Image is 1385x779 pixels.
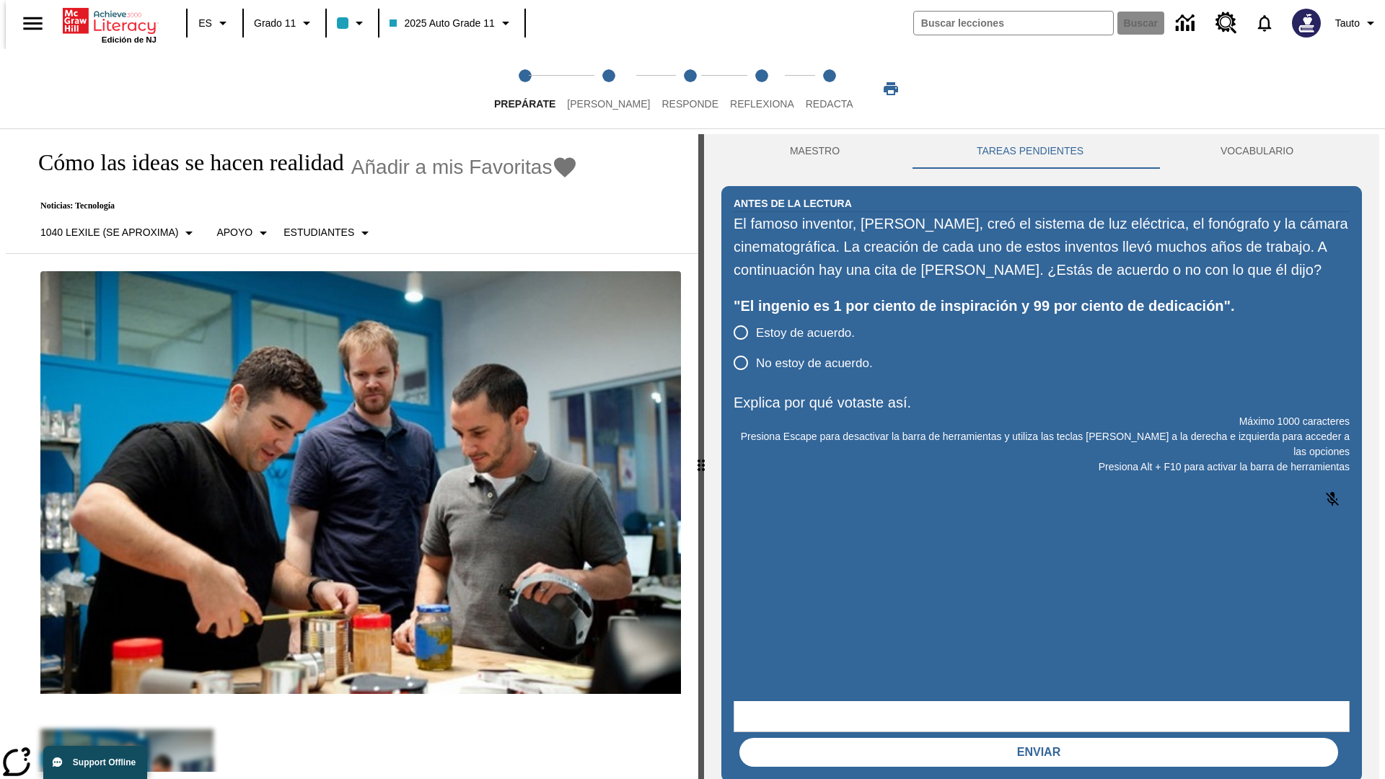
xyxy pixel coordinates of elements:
[756,354,873,373] span: No estoy de acuerdo.
[331,10,374,36] button: El color de la clase es azul claro. Cambiar el color de la clase.
[73,757,136,767] span: Support Offline
[718,49,806,128] button: Reflexiona step 4 of 5
[794,49,865,128] button: Redacta step 5 of 5
[12,2,54,45] button: Abrir el menú lateral
[43,746,147,779] button: Support Offline
[1152,134,1362,169] button: VOCABULARIO
[384,10,519,36] button: Clase: 2025 Auto Grade 11, Selecciona una clase
[40,271,681,694] img: El fundador de Quirky, Ben Kaufman prueba un nuevo producto con un compañero de trabajo, Gaz Brow...
[35,220,203,246] button: Seleccione Lexile, 1040 Lexile (Se aproxima)
[555,49,661,128] button: Lee step 2 of 5
[390,16,494,31] span: 2025 Auto Grade 11
[734,195,852,211] h2: Antes de la lectura
[254,16,296,31] span: Grado 11
[1292,9,1321,38] img: Avatar
[721,134,908,169] button: Maestro
[567,98,650,110] span: [PERSON_NAME]
[739,738,1338,767] button: Enviar
[1167,4,1207,43] a: Centro de información
[63,5,157,44] div: Portada
[1207,4,1246,43] a: Centro de recursos, Se abrirá en una pestaña nueva.
[278,220,379,246] button: Seleccionar estudiante
[6,12,211,25] body: Explica por qué votaste así. Máximo 1000 caracteres Presiona Alt + F10 para activar la barra de h...
[730,98,794,110] span: Reflexiona
[483,49,567,128] button: Prepárate step 1 of 5
[868,76,914,102] button: Imprimir
[1329,10,1385,36] button: Perfil/Configuración
[216,225,252,240] p: Apoyo
[721,134,1362,169] div: Instructional Panel Tabs
[661,98,718,110] span: Responde
[650,49,730,128] button: Responde step 3 of 5
[1283,4,1329,42] button: Escoja un nuevo avatar
[211,220,278,246] button: Tipo de apoyo, Apoyo
[351,154,579,180] button: Añadir a mis Favoritas - Cómo las ideas se hacen realidad
[6,134,698,772] div: reading
[283,225,354,240] p: Estudiantes
[198,16,212,31] span: ES
[698,134,704,779] div: Pulsa la tecla de intro o la barra espaciadora y luego presiona las flechas de derecha e izquierd...
[248,10,321,36] button: Grado: Grado 11, Elige un grado
[734,212,1350,281] div: El famoso inventor, [PERSON_NAME], creó el sistema de luz eléctrica, el fonógrafo y la cámara cin...
[734,429,1350,459] p: Presiona Escape para desactivar la barra de herramientas y utiliza las teclas [PERSON_NAME] a la ...
[734,294,1350,317] div: "El ingenio es 1 por ciento de inspiración y 99 por ciento de dedicación".
[734,459,1350,475] p: Presiona Alt + F10 para activar la barra de herramientas
[1246,4,1283,42] a: Notificaciones
[914,12,1113,35] input: Buscar campo
[806,98,853,110] span: Redacta
[23,201,578,211] p: Noticias: Tecnología
[192,10,238,36] button: Lenguaje: ES, Selecciona un idioma
[102,35,157,44] span: Edición de NJ
[23,149,344,176] h1: Cómo las ideas se hacen realidad
[494,98,555,110] span: Prepárate
[756,324,855,343] span: Estoy de acuerdo.
[1315,482,1350,516] button: Haga clic para activar la función de reconocimiento de voz
[40,225,178,240] p: 1040 Lexile (Se aproxima)
[1335,16,1360,31] span: Tauto
[734,317,884,378] div: poll
[734,414,1350,429] p: Máximo 1000 caracteres
[704,134,1379,779] div: activity
[351,156,553,179] span: Añadir a mis Favoritas
[908,134,1152,169] button: TAREAS PENDIENTES
[734,391,1350,414] p: Explica por qué votaste así.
